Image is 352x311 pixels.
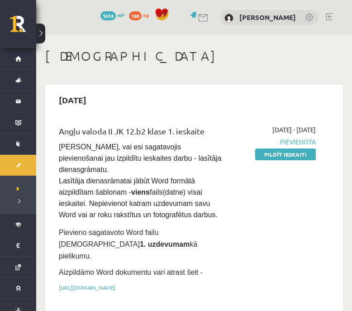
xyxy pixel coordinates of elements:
[143,11,149,19] span: xp
[140,240,190,248] strong: 1. uzdevumam
[129,11,142,20] span: 180
[50,89,95,110] h2: [DATE]
[239,137,316,147] span: Pievienota
[224,14,233,23] img: Oskars Liepkalns
[59,229,197,260] span: Pievieno sagatavoto Word failu [DEMOGRAPHIC_DATA] kā pielikumu.
[131,188,150,196] strong: viens
[10,16,36,38] a: Rīgas 1. Tālmācības vidusskola
[117,11,124,19] span: mP
[45,48,343,64] h1: [DEMOGRAPHIC_DATA]
[272,125,316,134] span: [DATE] - [DATE]
[100,11,116,20] span: 1614
[59,284,115,291] a: [URL][DOMAIN_NAME]
[59,143,224,219] span: [PERSON_NAME], vai esi sagatavojis pievienošanai jau izpildītu ieskaites darbu - lasītāja dienasg...
[239,13,296,22] a: [PERSON_NAME]
[59,125,226,142] div: Angļu valoda II JK 12.b2 klase 1. ieskaite
[129,11,153,19] a: 180 xp
[255,148,316,160] a: Pildīt ieskaiti
[100,11,124,19] a: 1614 mP
[59,268,203,276] span: Aizpildāmo Word dokumentu vari atrast šeit -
